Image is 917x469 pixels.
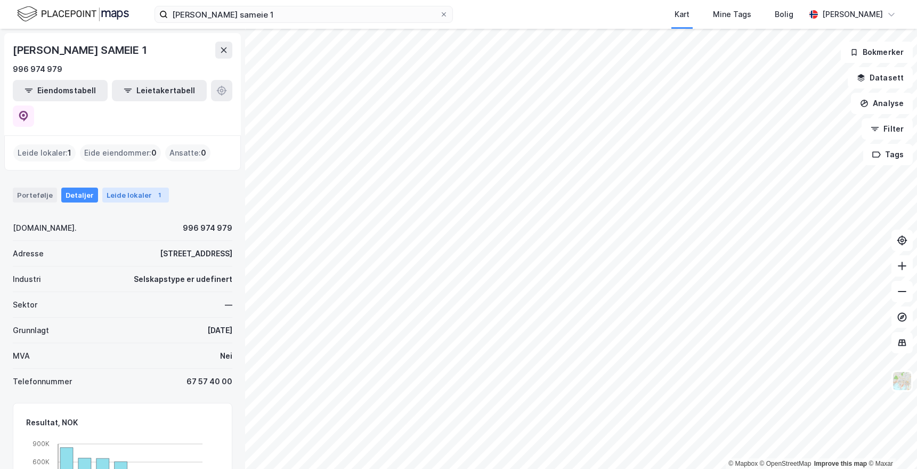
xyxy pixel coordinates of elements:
span: 1 [68,147,71,159]
div: Kontrollprogram for chat [864,418,917,469]
a: Improve this map [814,460,867,467]
div: 1 [154,190,165,200]
div: Industri [13,273,41,286]
div: Detaljer [61,188,98,203]
div: [PERSON_NAME] SAMEIE 1 [13,42,149,59]
button: Filter [862,118,913,140]
div: — [225,298,232,311]
span: 0 [151,147,157,159]
div: Leide lokaler [102,188,169,203]
div: Sektor [13,298,37,311]
div: Nei [220,350,232,362]
a: OpenStreetMap [760,460,811,467]
div: Bolig [775,8,793,21]
img: Z [892,371,912,391]
div: Ansatte : [165,144,210,161]
div: MVA [13,350,30,362]
button: Tags [863,144,913,165]
div: 996 974 979 [183,222,232,234]
div: [DATE] [207,324,232,337]
tspan: 600K [33,458,50,466]
div: Grunnlagt [13,324,49,337]
tspan: 900K [33,440,50,448]
button: Analyse [851,93,913,114]
div: [STREET_ADDRESS] [160,247,232,260]
iframe: Chat Widget [864,418,917,469]
div: Leide lokaler : [13,144,76,161]
input: Søk på adresse, matrikkel, gårdeiere, leietakere eller personer [168,6,440,22]
div: 996 974 979 [13,63,62,76]
img: logo.f888ab2527a4732fd821a326f86c7f29.svg [17,5,129,23]
div: Telefonnummer [13,375,72,388]
div: Adresse [13,247,44,260]
button: Bokmerker [841,42,913,63]
button: Datasett [848,67,913,88]
div: 67 57 40 00 [186,375,232,388]
button: Eiendomstabell [13,80,108,101]
div: Mine Tags [713,8,751,21]
div: [DOMAIN_NAME]. [13,222,77,234]
div: Selskapstype er udefinert [134,273,232,286]
div: [PERSON_NAME] [822,8,883,21]
span: 0 [201,147,206,159]
div: Resultat, NOK [26,416,219,429]
button: Leietakertabell [112,80,207,101]
div: Portefølje [13,188,57,203]
div: Kart [675,8,689,21]
a: Mapbox [728,460,758,467]
div: Eide eiendommer : [80,144,161,161]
